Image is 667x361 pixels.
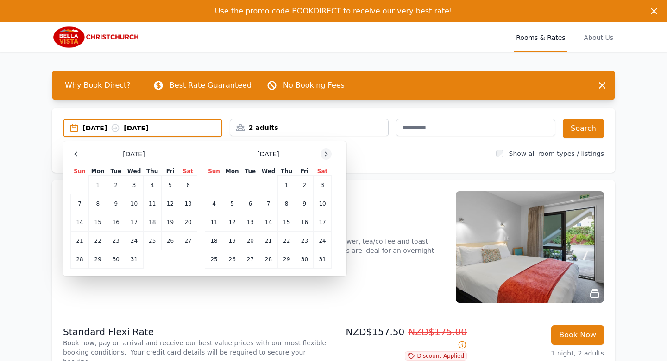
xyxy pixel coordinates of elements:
td: 1 [89,176,107,194]
td: 18 [143,213,161,232]
td: 9 [296,194,313,213]
td: 2 [296,176,313,194]
td: 3 [125,176,143,194]
td: 28 [259,250,277,269]
td: 25 [205,250,223,269]
td: 31 [314,250,332,269]
td: 22 [277,232,296,250]
td: 13 [241,213,259,232]
th: Thu [143,167,161,176]
td: 6 [241,194,259,213]
td: 3 [314,176,332,194]
td: 22 [89,232,107,250]
span: NZD$175.00 [408,326,467,337]
p: 1 night, 2 adults [474,348,604,358]
td: 5 [223,194,241,213]
td: 29 [89,250,107,269]
td: 19 [223,232,241,250]
td: 11 [205,213,223,232]
th: Fri [161,167,179,176]
td: 20 [179,213,197,232]
span: Why Book Direct? [57,76,138,95]
td: 16 [296,213,313,232]
td: 15 [277,213,296,232]
td: 21 [259,232,277,250]
td: 21 [71,232,89,250]
th: Thu [277,167,296,176]
td: 26 [223,250,241,269]
td: 8 [89,194,107,213]
td: 27 [179,232,197,250]
td: 9 [107,194,125,213]
img: Bella Vista Christchurch [52,26,141,48]
td: 7 [71,194,89,213]
td: 12 [223,213,241,232]
td: 14 [71,213,89,232]
td: 25 [143,232,161,250]
th: Mon [89,167,107,176]
td: 14 [259,213,277,232]
th: Wed [125,167,143,176]
td: 5 [161,176,179,194]
td: 26 [161,232,179,250]
td: 7 [259,194,277,213]
th: Fri [296,167,313,176]
label: Show all room types / listings [509,150,604,157]
td: 23 [296,232,313,250]
td: 27 [241,250,259,269]
th: Sat [314,167,332,176]
a: Rooms & Rates [514,22,567,52]
th: Wed [259,167,277,176]
button: Search [563,119,604,138]
td: 24 [314,232,332,250]
td: 24 [125,232,143,250]
td: 4 [205,194,223,213]
td: 12 [161,194,179,213]
th: Mon [223,167,241,176]
span: [DATE] [123,149,145,159]
td: 31 [125,250,143,269]
td: 30 [296,250,313,269]
th: Sun [205,167,223,176]
span: Use the promo code BOOKDIRECT to receive our very best rate! [215,6,453,15]
td: 20 [241,232,259,250]
td: 28 [71,250,89,269]
a: About Us [582,22,615,52]
div: [DATE] [DATE] [82,123,221,133]
p: No Booking Fees [283,80,345,91]
td: 23 [107,232,125,250]
div: 2 adults [230,123,389,132]
td: 8 [277,194,296,213]
button: Book Now [551,325,604,345]
td: 1 [277,176,296,194]
th: Sun [71,167,89,176]
td: 15 [89,213,107,232]
td: 18 [205,232,223,250]
td: 16 [107,213,125,232]
td: 17 [314,213,332,232]
td: 10 [314,194,332,213]
td: 4 [143,176,161,194]
td: 29 [277,250,296,269]
p: NZD$157.50 [337,325,467,351]
td: 19 [161,213,179,232]
span: [DATE] [257,149,279,159]
td: 2 [107,176,125,194]
td: 6 [179,176,197,194]
td: 11 [143,194,161,213]
td: 10 [125,194,143,213]
th: Tue [107,167,125,176]
p: Standard Flexi Rate [63,325,330,338]
td: 17 [125,213,143,232]
th: Tue [241,167,259,176]
th: Sat [179,167,197,176]
td: 30 [107,250,125,269]
td: 13 [179,194,197,213]
span: Discount Applied [405,351,467,361]
p: Best Rate Guaranteed [170,80,252,91]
